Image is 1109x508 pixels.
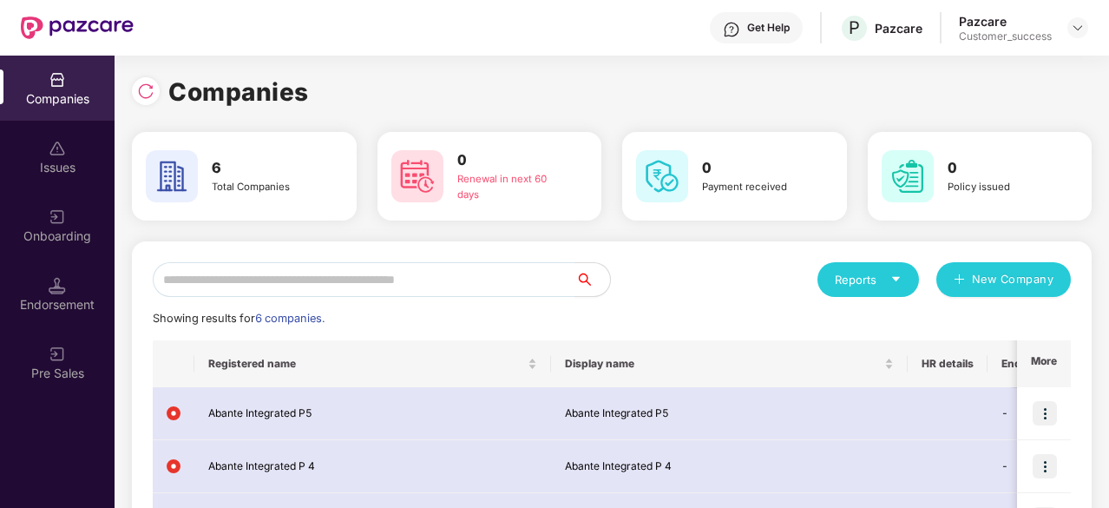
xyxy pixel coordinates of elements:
[747,21,790,35] div: Get Help
[702,180,810,195] div: Payment received
[959,13,1052,30] div: Pazcare
[988,387,1105,440] td: -
[1033,401,1057,426] img: icon
[954,274,965,287] span: plus
[1001,357,1077,371] span: Endorsements
[1017,340,1071,387] th: More
[391,150,443,202] img: svg+xml;base64,PHN2ZyB4bWxucz0iaHR0cDovL3d3dy53My5vcmcvMjAwMC9zdmciIHdpZHRoPSI2MCIgaGVpZ2h0PSI2MC...
[21,16,134,39] img: New Pazcare Logo
[457,149,566,172] h3: 0
[1033,454,1057,478] img: icon
[457,172,566,203] div: Renewal in next 60 days
[565,357,881,371] span: Display name
[574,273,610,287] span: search
[636,150,688,202] img: svg+xml;base64,PHN2ZyB4bWxucz0iaHR0cDovL3d3dy53My5vcmcvMjAwMC9zdmciIHdpZHRoPSI2MCIgaGVpZ2h0PSI2MC...
[890,274,902,285] span: caret-down
[212,157,320,180] h3: 6
[948,180,1056,195] div: Policy issued
[49,277,66,294] img: svg+xml;base64,PHN2ZyB3aWR0aD0iMTQuNSIgaGVpZ2h0PSIxNC41IiB2aWV3Qm94PSIwIDAgMTYgMTYiIGZpbGw9Im5vbm...
[849,17,860,38] span: P
[875,20,922,36] div: Pazcare
[574,262,611,297] button: search
[153,312,325,325] span: Showing results for
[1071,21,1085,35] img: svg+xml;base64,PHN2ZyBpZD0iRHJvcGRvd24tMzJ4MzIiIHhtbG5zPSJodHRwOi8vd3d3LnczLm9yZy8yMDAwL3N2ZyIgd2...
[255,312,325,325] span: 6 companies.
[194,387,551,440] td: Abante Integrated P5
[702,157,810,180] h3: 0
[194,340,551,387] th: Registered name
[959,30,1052,43] div: Customer_success
[551,340,908,387] th: Display name
[835,271,902,288] div: Reports
[908,340,988,387] th: HR details
[723,21,740,38] img: svg+xml;base64,PHN2ZyBpZD0iSGVscC0zMngzMiIgeG1sbnM9Imh0dHA6Ly93d3cudzMub3JnLzIwMDAvc3ZnIiB3aWR0aD...
[49,208,66,226] img: svg+xml;base64,PHN2ZyB3aWR0aD0iMjAiIGhlaWdodD0iMjAiIHZpZXdCb3g9IjAgMCAyMCAyMCIgZmlsbD0ibm9uZSIgeG...
[551,387,908,440] td: Abante Integrated P5
[49,140,66,157] img: svg+xml;base64,PHN2ZyBpZD0iSXNzdWVzX2Rpc2FibGVkIiB4bWxucz0iaHR0cDovL3d3dy53My5vcmcvMjAwMC9zdmciIH...
[212,180,320,195] div: Total Companies
[551,440,908,493] td: Abante Integrated P 4
[49,346,66,363] img: svg+xml;base64,PHN2ZyB3aWR0aD0iMjAiIGhlaWdodD0iMjAiIHZpZXdCb3g9IjAgMCAyMCAyMCIgZmlsbD0ibm9uZSIgeG...
[936,262,1071,297] button: plusNew Company
[194,440,551,493] td: Abante Integrated P 4
[208,357,524,371] span: Registered name
[882,150,934,202] img: svg+xml;base64,PHN2ZyB4bWxucz0iaHR0cDovL3d3dy53My5vcmcvMjAwMC9zdmciIHdpZHRoPSI2MCIgaGVpZ2h0PSI2MC...
[137,82,154,100] img: svg+xml;base64,PHN2ZyBpZD0iUmVsb2FkLTMyeDMyIiB4bWxucz0iaHR0cDovL3d3dy53My5vcmcvMjAwMC9zdmciIHdpZH...
[948,157,1056,180] h3: 0
[49,71,66,89] img: svg+xml;base64,PHN2ZyBpZD0iQ29tcGFuaWVzIiB4bWxucz0iaHR0cDovL3d3dy53My5vcmcvMjAwMC9zdmciIHdpZHRoPS...
[146,150,198,202] img: svg+xml;base64,PHN2ZyB4bWxucz0iaHR0cDovL3d3dy53My5vcmcvMjAwMC9zdmciIHdpZHRoPSI2MCIgaGVpZ2h0PSI2MC...
[167,459,180,473] img: svg+xml;base64,PHN2ZyB4bWxucz0iaHR0cDovL3d3dy53My5vcmcvMjAwMC9zdmciIHdpZHRoPSIxMiIgaGVpZ2h0PSIxMi...
[168,73,309,111] h1: Companies
[972,271,1054,288] span: New Company
[167,406,180,420] img: svg+xml;base64,PHN2ZyB4bWxucz0iaHR0cDovL3d3dy53My5vcmcvMjAwMC9zdmciIHdpZHRoPSIxMiIgaGVpZ2h0PSIxMi...
[988,440,1105,493] td: -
